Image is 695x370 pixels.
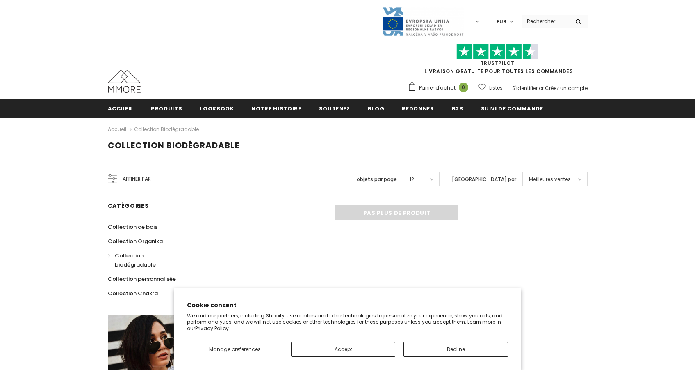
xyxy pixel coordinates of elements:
span: B2B [452,105,463,113]
span: Suivi de commande [481,105,543,113]
a: Collection Chakra [108,286,158,301]
span: Collection biodégradable [108,140,239,151]
span: Redonner [402,105,434,113]
span: LIVRAISON GRATUITE POUR TOUTES LES COMMANDES [408,47,588,75]
button: Manage preferences [187,342,283,357]
span: Notre histoire [251,105,301,113]
a: TrustPilot [481,60,515,67]
span: Affiner par [123,175,151,184]
span: soutenez [319,105,350,113]
a: Produits [151,99,182,117]
span: Collection Chakra [108,290,158,297]
a: Javni Razpis [382,18,464,25]
span: or [539,85,544,92]
label: objets par page [357,175,397,184]
a: Suivi de commande [481,99,543,117]
label: [GEOGRAPHIC_DATA] par [452,175,516,184]
a: Lookbook [200,99,234,117]
a: Notre histoire [251,99,301,117]
a: Privacy Policy [195,325,229,332]
span: Lookbook [200,105,234,113]
a: Accueil [108,99,134,117]
a: Collection personnalisée [108,272,176,286]
a: S'identifier [512,85,538,92]
a: Collection biodégradable [108,248,185,272]
a: Panier d'achat 0 [408,82,472,94]
a: Accueil [108,124,126,134]
span: Collection de bois [108,223,157,231]
h2: Cookie consent [187,301,508,310]
button: Decline [403,342,508,357]
span: Listes [489,84,503,92]
a: Listes [478,80,503,95]
a: Collection Organika [108,234,163,248]
span: Blog [368,105,385,113]
a: soutenez [319,99,350,117]
span: Meilleures ventes [529,175,571,184]
a: Collection de bois [108,220,157,234]
span: Catégories [108,202,149,210]
span: Accueil [108,105,134,113]
p: We and our partners, including Shopify, use cookies and other technologies to personalize your ex... [187,313,508,332]
img: Javni Razpis [382,7,464,37]
span: 12 [410,175,414,184]
button: Accept [291,342,396,357]
span: Collection Organika [108,237,163,245]
span: Collection personnalisée [108,275,176,283]
a: B2B [452,99,463,117]
span: 0 [459,83,468,92]
a: Créez un compte [545,85,588,92]
span: Produits [151,105,182,113]
span: EUR [497,18,506,26]
a: Blog [368,99,385,117]
span: Collection biodégradable [115,252,156,269]
img: Faites confiance aux étoiles pilotes [456,44,538,60]
a: Redonner [402,99,434,117]
input: Search Site [522,15,569,27]
span: Manage preferences [209,346,261,353]
span: Panier d'achat [419,84,456,92]
a: Collection biodégradable [134,126,199,133]
img: Cas MMORE [108,70,141,93]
